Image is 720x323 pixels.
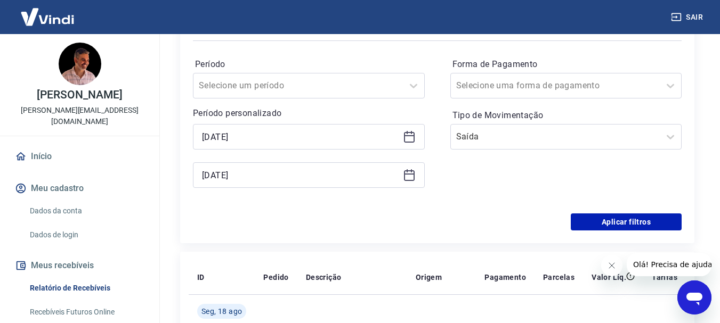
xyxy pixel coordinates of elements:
[13,254,147,277] button: Meus recebíveis
[9,105,151,127] p: [PERSON_NAME][EMAIL_ADDRESS][DOMAIN_NAME]
[195,58,423,71] label: Período
[37,89,122,101] p: [PERSON_NAME]
[669,7,707,27] button: Sair
[13,177,147,200] button: Meu cadastro
[26,277,147,299] a: Relatório de Recebíveis
[26,301,147,323] a: Recebíveis Futuros Online
[677,280,711,314] iframe: Botão para abrir a janela de mensagens
[59,43,101,85] img: 744ce54e-032b-4667-b4f1-84be2512195f.jpeg
[452,58,680,71] label: Forma de Pagamento
[601,255,622,276] iframe: Fechar mensagem
[263,272,288,283] p: Pedido
[201,306,242,317] span: Seg, 18 ago
[202,167,399,183] input: Data final
[193,107,425,120] p: Período personalizado
[13,145,147,168] a: Início
[627,253,711,276] iframe: Mensagem da empresa
[416,272,442,283] p: Origem
[13,1,82,33] img: Vindi
[306,272,342,283] p: Descrição
[592,272,626,283] p: Valor Líq.
[452,109,680,122] label: Tipo de Movimentação
[571,213,682,230] button: Aplicar filtros
[26,224,147,246] a: Dados de login
[202,129,399,145] input: Data inicial
[6,7,90,16] span: Olá! Precisa de ajuda?
[197,272,205,283] p: ID
[26,200,147,222] a: Dados da conta
[543,272,575,283] p: Parcelas
[484,272,526,283] p: Pagamento
[652,272,677,283] p: Tarifas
